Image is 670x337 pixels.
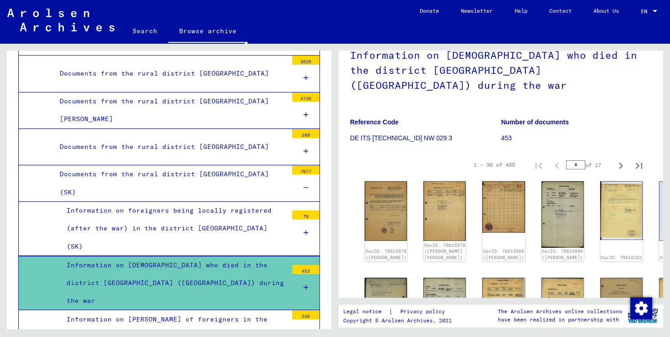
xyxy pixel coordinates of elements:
button: First page [530,156,548,174]
div: Documents from the rural district [GEOGRAPHIC_DATA] [53,138,288,156]
img: 001.jpg [423,181,466,241]
div: 2035 [292,56,320,65]
div: 288 [292,129,320,138]
div: 1 – 30 of 485 [474,161,515,169]
div: Documents from the rural district [GEOGRAPHIC_DATA] [53,65,288,82]
p: 453 [501,133,652,143]
button: Next page [612,156,630,174]
a: Privacy policy [393,307,456,317]
b: Reference Code [350,118,399,126]
button: Previous page [548,156,566,174]
p: Copyright © Arolsen Archives, 2021 [343,317,456,325]
div: 7077 [292,165,320,174]
h1: Information on [DEMOGRAPHIC_DATA] who died in the district [GEOGRAPHIC_DATA] ([GEOGRAPHIC_DATA]) ... [350,34,652,104]
img: yv_logo.png [626,304,660,327]
a: DocID: 70615990 ([PERSON_NAME]) [542,249,583,260]
img: 001.jpg [541,181,584,247]
a: Legal notice [343,307,389,317]
p: DE ITS [TECHNICAL_ID] NW 029 3 [350,133,501,143]
b: Number of documents [501,118,569,126]
span: EN [641,8,651,15]
a: DocID: 70616102 [601,255,642,260]
a: DocID: 70615979 ([PERSON_NAME] [PERSON_NAME]) [424,243,465,260]
a: Browse archive [168,20,247,44]
img: Change consent [630,297,652,319]
a: Search [122,20,168,42]
img: Arolsen_neg.svg [7,9,114,31]
p: The Arolsen Archives online collections [498,307,622,316]
img: 002.jpg [365,278,407,337]
div: 536 [292,310,320,319]
div: 453 [292,265,320,274]
div: Documents from the rural district [GEOGRAPHIC_DATA][PERSON_NAME] [53,92,288,128]
button: Last page [630,156,648,174]
img: 001.jpg [600,181,643,240]
img: 001.jpg [600,278,643,311]
div: of 17 [566,161,612,169]
img: 001.jpg [482,181,525,233]
img: 001.jpg [365,181,407,241]
div: Information on foreigners being locally registered (after the war) in the district [GEOGRAPHIC_DA... [60,202,288,255]
p: have been realized in partnership with [498,316,622,324]
div: | [343,307,456,317]
a: DocID: 70615978 ([PERSON_NAME]) [366,249,407,260]
div: Information on [DEMOGRAPHIC_DATA] who died in the district [GEOGRAPHIC_DATA] ([GEOGRAPHIC_DATA]) ... [60,256,288,310]
a: DocID: 70615988 ([PERSON_NAME]) [483,249,524,260]
div: 4735 [292,92,320,102]
div: Documents from the rural district [GEOGRAPHIC_DATA] (SK) [53,165,288,201]
div: 79 [292,210,320,220]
